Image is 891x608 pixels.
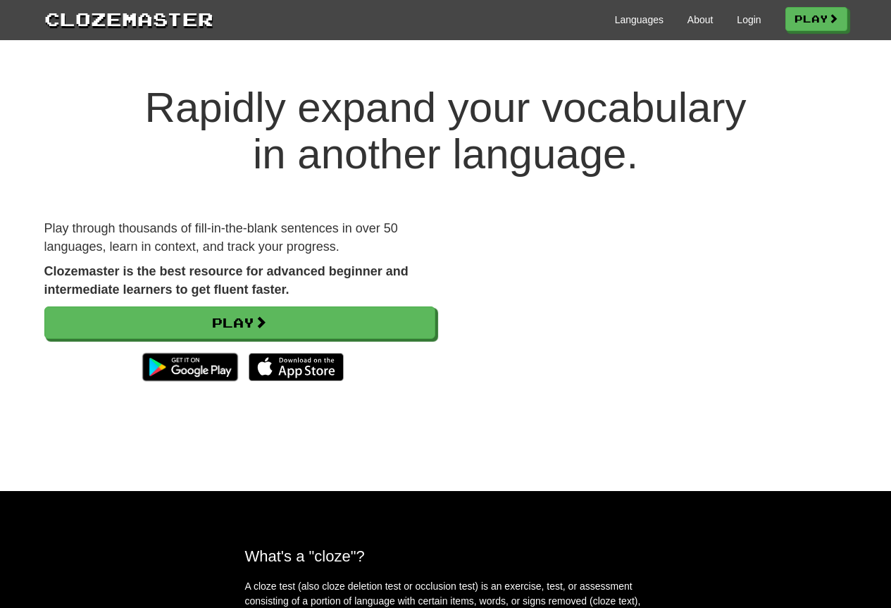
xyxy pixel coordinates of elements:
[44,264,409,297] strong: Clozemaster is the best resource for advanced beginner and intermediate learners to get fluent fa...
[737,13,761,27] a: Login
[785,7,847,31] a: Play
[687,13,714,27] a: About
[44,306,435,339] a: Play
[44,6,213,32] a: Clozemaster
[615,13,663,27] a: Languages
[249,353,344,381] img: Download_on_the_App_Store_Badge_US-UK_135x40-25178aeef6eb6b83b96f5f2d004eda3bffbb37122de64afbaef7...
[135,346,244,388] img: Get it on Google Play
[245,547,647,565] h2: What's a "cloze"?
[44,220,435,256] p: Play through thousands of fill-in-the-blank sentences in over 50 languages, learn in context, and...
